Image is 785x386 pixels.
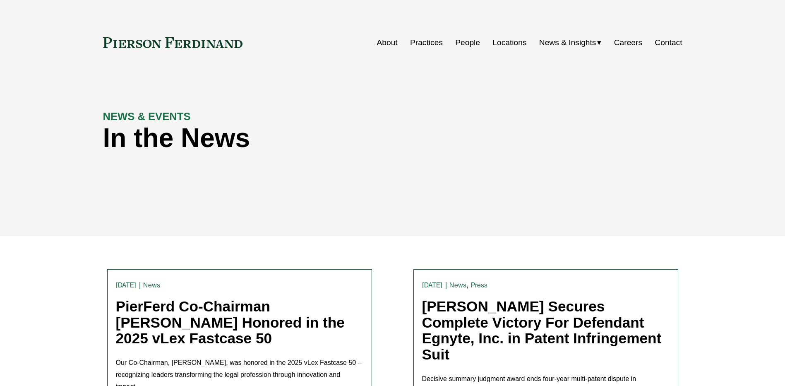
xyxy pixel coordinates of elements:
span: News & Insights [539,36,596,50]
a: [PERSON_NAME] Secures Complete Victory For Defendant Egnyte, Inc. in Patent Infringement Suit [422,298,662,362]
strong: NEWS & EVENTS [103,111,191,122]
a: folder dropdown [539,35,602,51]
time: [DATE] [116,282,137,289]
a: Locations [492,35,526,51]
a: Press [471,281,488,289]
a: Careers [614,35,642,51]
a: About [377,35,398,51]
a: Contact [655,35,682,51]
a: News [449,281,466,289]
a: People [455,35,480,51]
a: News [143,281,160,289]
time: [DATE] [422,282,443,289]
a: Practices [410,35,443,51]
h1: In the News [103,123,538,153]
a: PierFerd Co-Chairman [PERSON_NAME] Honored in the 2025 vLex Fastcase 50 [116,298,345,346]
span: , [466,280,468,289]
